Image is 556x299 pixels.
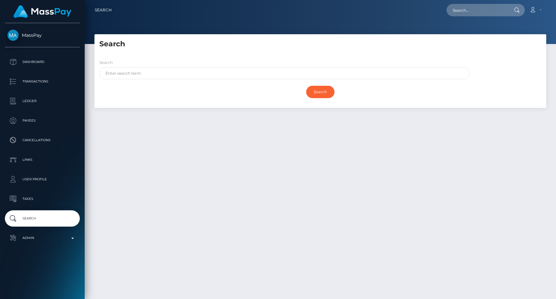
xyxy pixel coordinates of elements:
input: Search... [447,4,508,16]
a: Transactions [5,73,80,90]
a: Admin [5,230,80,246]
a: Search [5,210,80,227]
input: Search [306,86,335,98]
h5: Search [99,39,541,49]
p: Taxes [7,194,77,204]
label: Search [99,60,113,66]
p: Dashboard [7,57,77,67]
img: MassPay Logo [13,5,71,18]
p: Payees [7,116,77,126]
a: Payees [5,112,80,129]
p: Transactions [7,77,77,86]
a: Search [95,3,112,17]
p: Ledger [7,96,77,106]
p: Cancellations [7,135,77,145]
p: Admin [7,233,77,243]
p: Search [7,214,77,223]
span: MassPay [5,32,80,38]
a: User Profile [5,171,80,187]
a: Taxes [5,191,80,207]
input: Enter search term [99,67,470,79]
p: User Profile [7,174,77,184]
a: Cancellations [5,132,80,148]
a: Dashboard [5,54,80,70]
a: Ledger [5,93,80,109]
p: Links [7,155,77,165]
a: Links [5,152,80,168]
img: MassPay [7,30,19,41]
